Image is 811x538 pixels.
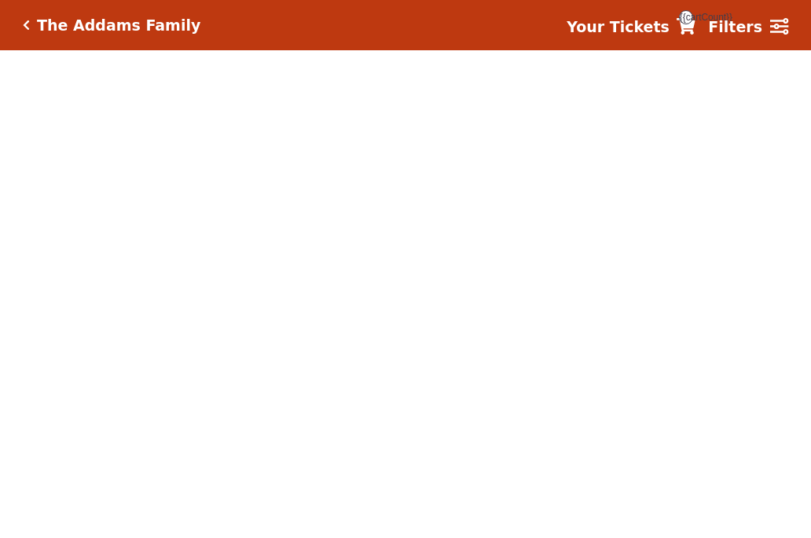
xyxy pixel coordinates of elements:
a: Your Tickets {{cartCount}} [567,16,695,38]
span: {{cartCount}} [679,10,693,24]
h5: The Addams Family [37,16,200,35]
a: Filters [708,16,788,38]
strong: Filters [708,18,762,35]
strong: Your Tickets [567,18,670,35]
a: Click here to go back to filters [23,20,30,31]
